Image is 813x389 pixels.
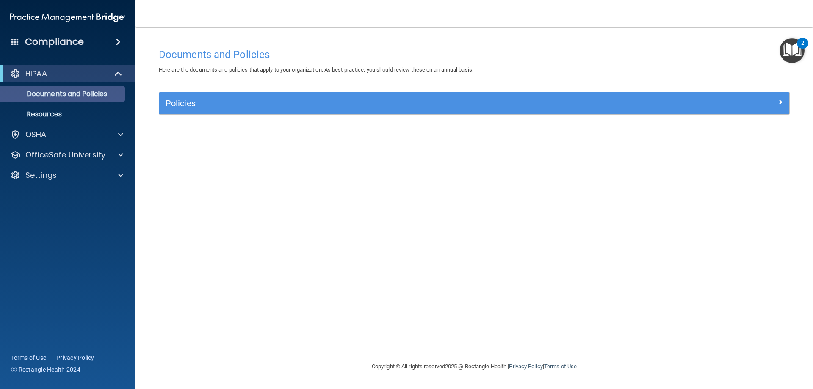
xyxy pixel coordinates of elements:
span: Ⓒ Rectangle Health 2024 [11,365,80,374]
p: Resources [6,110,121,119]
h5: Policies [166,99,625,108]
a: HIPAA [10,69,123,79]
div: Copyright © All rights reserved 2025 @ Rectangle Health | | [320,353,629,380]
a: OfficeSafe University [10,150,123,160]
a: Privacy Policy [56,353,94,362]
p: OfficeSafe University [25,150,105,160]
a: Policies [166,97,783,110]
p: Settings [25,170,57,180]
p: HIPAA [25,69,47,79]
a: Terms of Use [11,353,46,362]
a: Privacy Policy [509,363,542,370]
img: PMB logo [10,9,125,26]
p: OSHA [25,130,47,140]
a: OSHA [10,130,123,140]
a: Terms of Use [544,363,577,370]
button: Open Resource Center, 2 new notifications [780,38,805,63]
p: Documents and Policies [6,90,121,98]
h4: Compliance [25,36,84,48]
iframe: Drift Widget Chat Controller [666,329,803,363]
a: Settings [10,170,123,180]
span: Here are the documents and policies that apply to your organization. As best practice, you should... [159,66,473,73]
div: 2 [801,43,804,54]
h4: Documents and Policies [159,49,790,60]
